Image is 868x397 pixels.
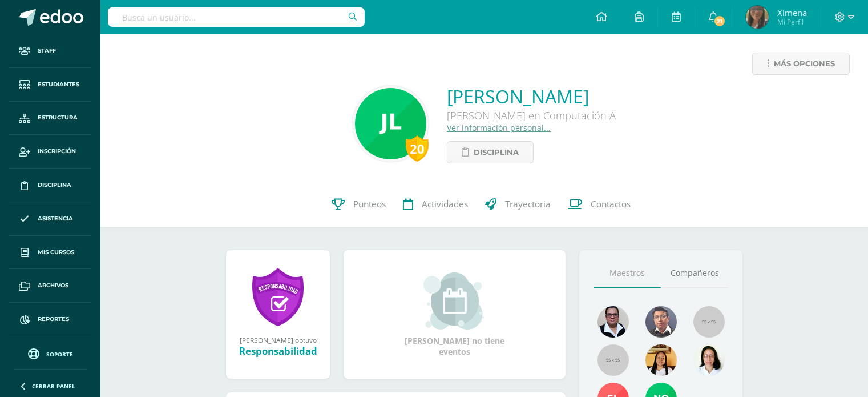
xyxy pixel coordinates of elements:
img: 55x55 [693,306,725,338]
div: [PERSON_NAME] no tiene eventos [398,272,512,357]
div: 20 [406,135,429,162]
span: Disciplina [38,181,71,190]
a: Asistencia [9,202,91,236]
img: 46f6fa15264c5e69646c4d280a212a31.png [645,344,677,376]
img: d98bf3c1f642bb0fd1b79fad2feefc7b.png [746,6,769,29]
span: Disciplina [474,142,519,163]
span: Punteos [353,198,386,210]
span: Mi Perfil [777,17,807,27]
div: [PERSON_NAME] en Computación A [447,109,616,122]
a: Reportes [9,303,91,336]
a: Punteos [323,182,394,227]
span: Estudiantes [38,80,79,89]
img: 14a8aa89127c9653916c48882603263a.png [355,88,426,159]
input: Busca un usuario... [108,7,365,27]
span: Mis cursos [38,248,74,257]
img: 55x55 [597,344,629,376]
a: Actividades [394,182,477,227]
a: Estudiantes [9,68,91,102]
a: Contactos [559,182,639,227]
img: e41c3894aaf89bb740a7d8c448248d63.png [597,306,629,338]
a: Mis cursos [9,236,91,270]
a: Más opciones [752,53,850,75]
span: Staff [38,46,56,55]
a: Disciplina [9,169,91,202]
a: Trayectoria [477,182,559,227]
span: Inscripción [38,147,76,156]
span: Estructura [38,113,78,122]
a: Ver información personal... [447,122,551,133]
div: Responsabilidad [237,344,318,358]
span: Ximena [777,7,807,18]
a: Archivos [9,269,91,303]
span: Asistencia [38,214,73,223]
a: Disciplina [447,141,534,163]
a: Estructura [9,102,91,135]
a: Soporte [14,346,87,361]
a: Staff [9,34,91,68]
span: Actividades [422,198,468,210]
a: Compañeros [661,259,728,288]
img: bf3cc4379d1deeebe871fe3ba6f72a08.png [645,306,677,338]
a: Inscripción [9,135,91,169]
span: 21 [713,15,726,27]
a: [PERSON_NAME] [447,84,616,109]
div: [PERSON_NAME] obtuvo [237,335,318,344]
a: Maestros [594,259,661,288]
span: Trayectoria [505,198,551,210]
span: Archivos [38,281,68,290]
span: Más opciones [774,53,835,74]
span: Contactos [591,198,631,210]
span: Reportes [38,315,69,324]
span: Soporte [46,350,73,358]
span: Cerrar panel [32,382,75,390]
img: 210e15fe5aec93a35c2ff202ea992515.png [693,344,725,376]
img: event_small.png [423,272,486,330]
